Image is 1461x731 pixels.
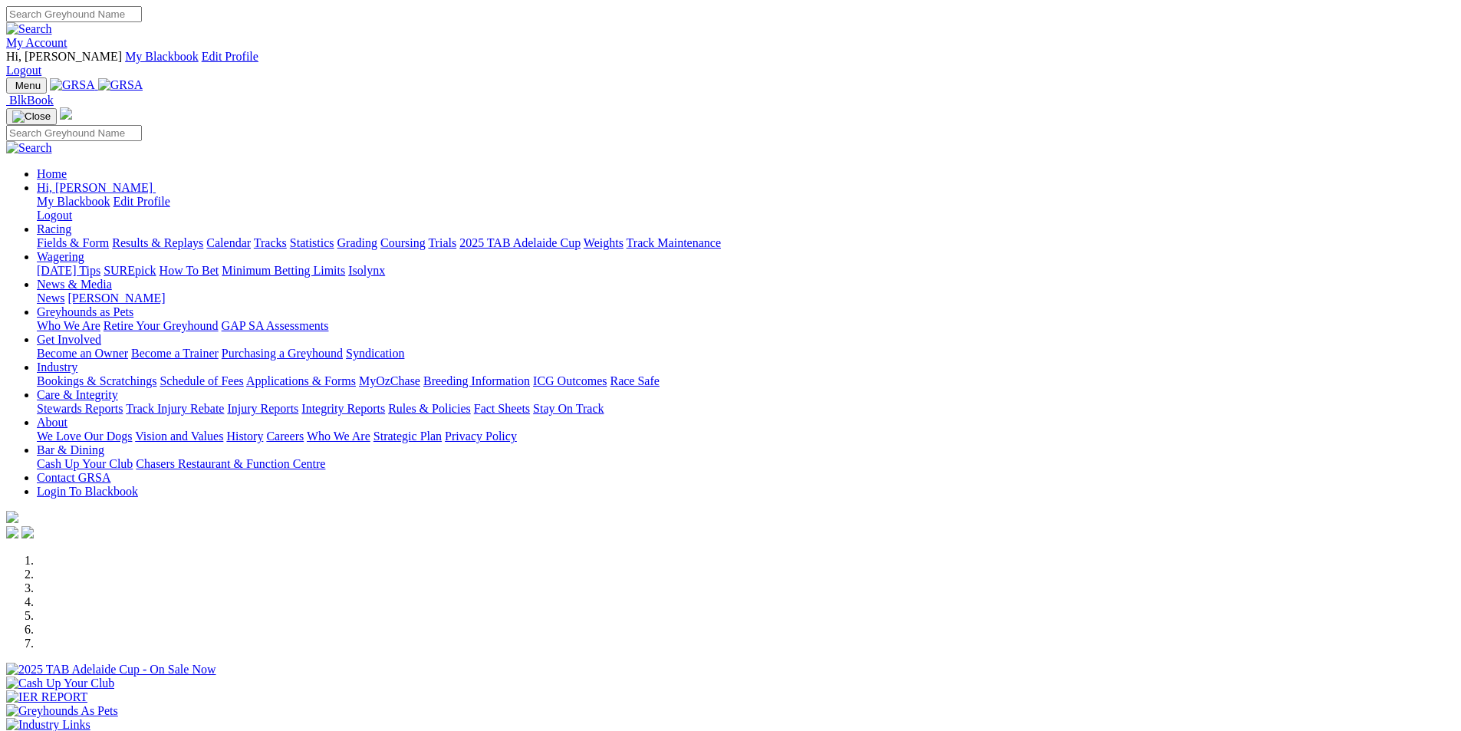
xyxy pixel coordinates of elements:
a: Bookings & Scratchings [37,374,156,387]
a: We Love Our Dogs [37,430,132,443]
a: Logout [37,209,72,222]
div: Greyhounds as Pets [37,319,1455,333]
a: Logout [6,64,41,77]
span: Hi, [PERSON_NAME] [6,50,122,63]
a: Who We Are [307,430,370,443]
a: Trials [428,236,456,249]
div: Hi, [PERSON_NAME] [37,195,1455,222]
a: Race Safe [610,374,659,387]
a: Tracks [254,236,287,249]
img: IER REPORT [6,690,87,704]
a: GAP SA Assessments [222,319,329,332]
a: Greyhounds as Pets [37,305,133,318]
a: Home [37,167,67,180]
a: News & Media [37,278,112,291]
a: Retire Your Greyhound [104,319,219,332]
a: Industry [37,361,77,374]
a: Results & Replays [112,236,203,249]
span: BlkBook [9,94,54,107]
a: Integrity Reports [301,402,385,415]
img: Search [6,22,52,36]
a: Schedule of Fees [160,374,243,387]
div: Care & Integrity [37,402,1455,416]
img: twitter.svg [21,526,34,538]
div: Bar & Dining [37,457,1455,471]
a: Who We Are [37,319,100,332]
div: Industry [37,374,1455,388]
div: My Account [6,50,1455,77]
a: ICG Outcomes [533,374,607,387]
a: Fields & Form [37,236,109,249]
a: Become an Owner [37,347,128,360]
a: Strategic Plan [373,430,442,443]
div: Get Involved [37,347,1455,361]
img: Close [12,110,51,123]
a: Statistics [290,236,334,249]
a: Cash Up Your Club [37,457,133,470]
img: Search [6,141,52,155]
div: Wagering [37,264,1455,278]
a: Injury Reports [227,402,298,415]
a: My Account [6,36,67,49]
a: Isolynx [348,264,385,277]
div: News & Media [37,291,1455,305]
img: Cash Up Your Club [6,677,114,690]
span: Hi, [PERSON_NAME] [37,181,153,194]
a: Vision and Values [135,430,223,443]
button: Toggle navigation [6,108,57,125]
a: MyOzChase [359,374,420,387]
a: Care & Integrity [37,388,118,401]
a: Track Maintenance [627,236,721,249]
a: Stay On Track [533,402,604,415]
a: My Blackbook [125,50,199,63]
img: logo-grsa-white.png [60,107,72,120]
a: Wagering [37,250,84,263]
a: Login To Blackbook [37,485,138,498]
a: BlkBook [6,94,54,107]
a: News [37,291,64,305]
a: SUREpick [104,264,156,277]
a: Track Injury Rebate [126,402,224,415]
a: Weights [584,236,624,249]
a: Breeding Information [423,374,530,387]
a: [DATE] Tips [37,264,100,277]
a: History [226,430,263,443]
span: Menu [15,80,41,91]
div: About [37,430,1455,443]
a: Calendar [206,236,251,249]
a: Hi, [PERSON_NAME] [37,181,156,194]
img: logo-grsa-white.png [6,511,18,523]
input: Search [6,125,142,141]
a: Rules & Policies [388,402,471,415]
a: Privacy Policy [445,430,517,443]
img: GRSA [98,78,143,92]
div: Racing [37,236,1455,250]
a: Edit Profile [202,50,258,63]
img: facebook.svg [6,526,18,538]
img: Greyhounds As Pets [6,704,118,718]
input: Search [6,6,142,22]
a: About [37,416,67,429]
a: Grading [337,236,377,249]
a: Coursing [380,236,426,249]
a: Careers [266,430,304,443]
a: Bar & Dining [37,443,104,456]
a: Purchasing a Greyhound [222,347,343,360]
a: Stewards Reports [37,402,123,415]
a: Become a Trainer [131,347,219,360]
button: Toggle navigation [6,77,47,94]
a: Get Involved [37,333,101,346]
a: Applications & Forms [246,374,356,387]
a: Syndication [346,347,404,360]
a: How To Bet [160,264,219,277]
a: [PERSON_NAME] [67,291,165,305]
img: 2025 TAB Adelaide Cup - On Sale Now [6,663,216,677]
a: Edit Profile [114,195,170,208]
img: GRSA [50,78,95,92]
a: Contact GRSA [37,471,110,484]
a: Minimum Betting Limits [222,264,345,277]
a: Fact Sheets [474,402,530,415]
a: 2025 TAB Adelaide Cup [459,236,581,249]
a: Racing [37,222,71,235]
a: My Blackbook [37,195,110,208]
